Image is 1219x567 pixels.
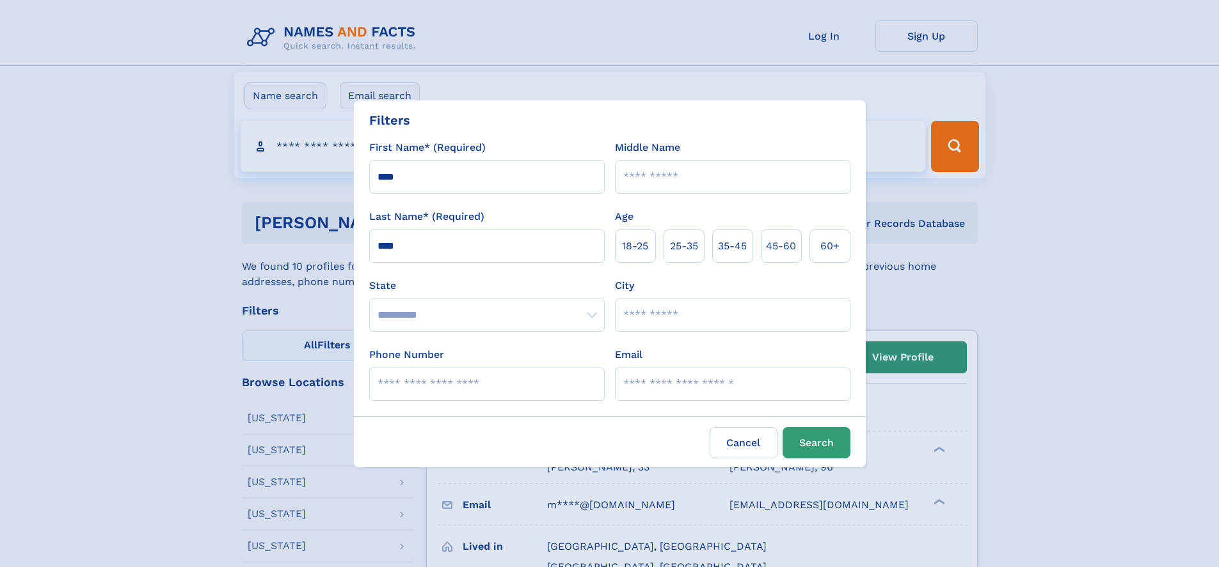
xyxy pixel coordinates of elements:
[820,238,840,254] span: 60+
[615,278,634,293] label: City
[615,140,680,155] label: Middle Name
[718,238,747,254] span: 35‑45
[766,238,796,254] span: 45‑60
[369,140,486,155] label: First Name* (Required)
[670,238,698,254] span: 25‑35
[369,347,444,362] label: Phone Number
[622,238,648,254] span: 18‑25
[369,209,484,224] label: Last Name* (Required)
[783,427,850,458] button: Search
[710,427,777,458] label: Cancel
[615,209,633,224] label: Age
[369,111,410,130] div: Filters
[615,347,642,362] label: Email
[369,278,605,293] label: State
